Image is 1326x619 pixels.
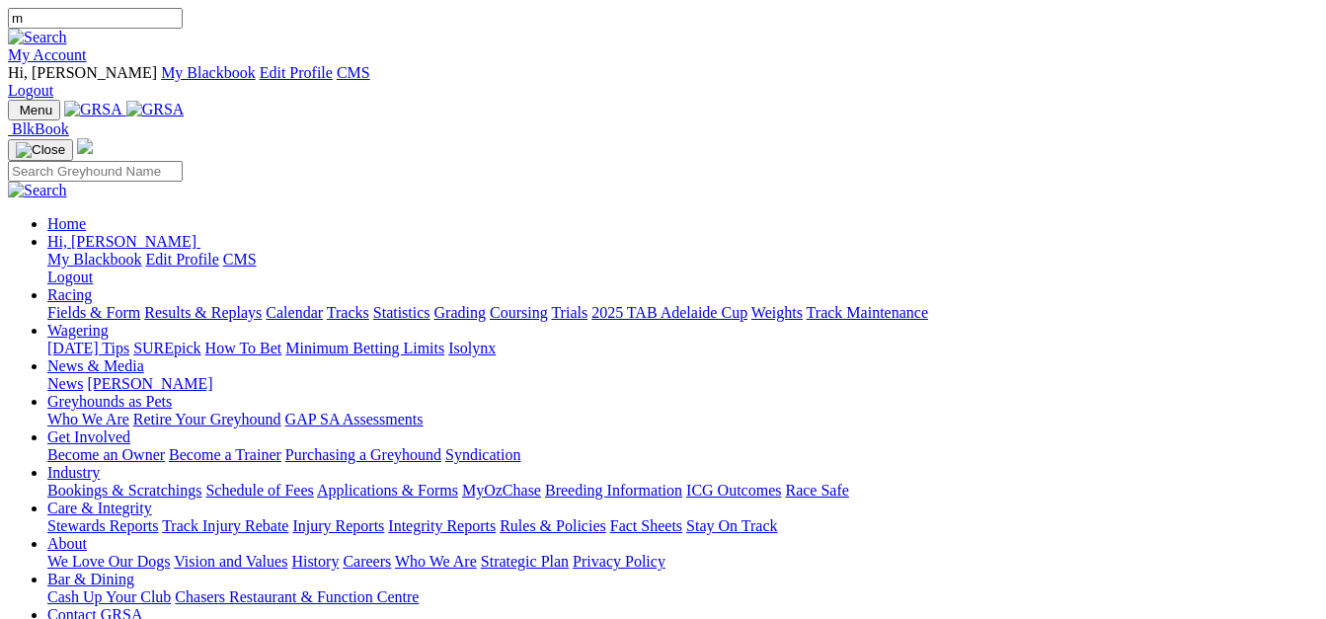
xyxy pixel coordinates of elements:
a: Stay On Track [686,517,777,534]
a: Become a Trainer [169,446,281,463]
div: News & Media [47,375,1318,393]
div: Hi, [PERSON_NAME] [47,251,1318,286]
a: Vision and Values [174,553,287,570]
a: Chasers Restaurant & Function Centre [175,588,419,605]
div: Get Involved [47,446,1318,464]
a: Logout [8,82,53,99]
div: Bar & Dining [47,588,1318,606]
div: My Account [8,64,1318,100]
a: BlkBook [8,120,69,137]
a: Cash Up Your Club [47,588,171,605]
a: Who We Are [47,411,129,427]
a: Racing [47,286,92,303]
span: Hi, [PERSON_NAME] [8,64,157,81]
a: Fact Sheets [610,517,682,534]
a: ICG Outcomes [686,482,781,499]
div: Greyhounds as Pets [47,411,1318,428]
img: Search [8,182,67,199]
img: Close [16,142,65,158]
a: Edit Profile [260,64,333,81]
a: Results & Replays [144,304,262,321]
a: Privacy Policy [573,553,665,570]
div: Care & Integrity [47,517,1318,535]
a: Weights [751,304,803,321]
a: Home [47,215,86,232]
a: CMS [223,251,257,268]
div: Industry [47,482,1318,500]
a: News [47,375,83,392]
img: GRSA [64,101,122,118]
span: Hi, [PERSON_NAME] [47,233,196,250]
a: Race Safe [785,482,848,499]
a: Strategic Plan [481,553,569,570]
a: My Blackbook [47,251,142,268]
button: Toggle navigation [8,100,60,120]
a: Minimum Betting Limits [285,340,444,356]
a: [DATE] Tips [47,340,129,356]
div: About [47,553,1318,571]
a: Bar & Dining [47,571,134,587]
a: Track Maintenance [807,304,928,321]
a: Statistics [373,304,430,321]
a: [PERSON_NAME] [87,375,212,392]
a: Become an Owner [47,446,165,463]
a: Injury Reports [292,517,384,534]
div: Racing [47,304,1318,322]
a: Edit Profile [146,251,219,268]
img: Search [8,29,67,46]
span: Menu [20,103,52,117]
a: How To Bet [205,340,282,356]
a: Careers [343,553,391,570]
img: GRSA [126,101,185,118]
a: Get Involved [47,428,130,445]
a: Industry [47,464,100,481]
a: Care & Integrity [47,500,152,516]
a: Wagering [47,322,109,339]
button: Toggle navigation [8,139,73,161]
a: Fields & Form [47,304,140,321]
a: Schedule of Fees [205,482,313,499]
span: BlkBook [12,120,69,137]
a: Hi, [PERSON_NAME] [47,233,200,250]
a: History [291,553,339,570]
a: Syndication [445,446,520,463]
a: Coursing [490,304,548,321]
a: Bookings & Scratchings [47,482,201,499]
a: My Blackbook [161,64,256,81]
input: Search [8,8,183,29]
a: Breeding Information [545,482,682,499]
a: Calendar [266,304,323,321]
a: Applications & Forms [317,482,458,499]
a: Isolynx [448,340,496,356]
img: logo-grsa-white.png [77,138,93,154]
a: Tracks [327,304,369,321]
a: Greyhounds as Pets [47,393,172,410]
a: MyOzChase [462,482,541,499]
a: CMS [337,64,370,81]
a: My Account [8,46,87,63]
a: 2025 TAB Adelaide Cup [591,304,747,321]
input: Search [8,161,183,182]
a: Stewards Reports [47,517,158,534]
a: SUREpick [133,340,200,356]
a: Trials [551,304,587,321]
div: Wagering [47,340,1318,357]
a: News & Media [47,357,144,374]
a: Grading [434,304,486,321]
a: We Love Our Dogs [47,553,170,570]
a: Integrity Reports [388,517,496,534]
a: Track Injury Rebate [162,517,288,534]
a: Logout [47,269,93,285]
a: Who We Are [395,553,477,570]
a: Purchasing a Greyhound [285,446,441,463]
a: Rules & Policies [500,517,606,534]
a: Retire Your Greyhound [133,411,281,427]
a: About [47,535,87,552]
a: GAP SA Assessments [285,411,424,427]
